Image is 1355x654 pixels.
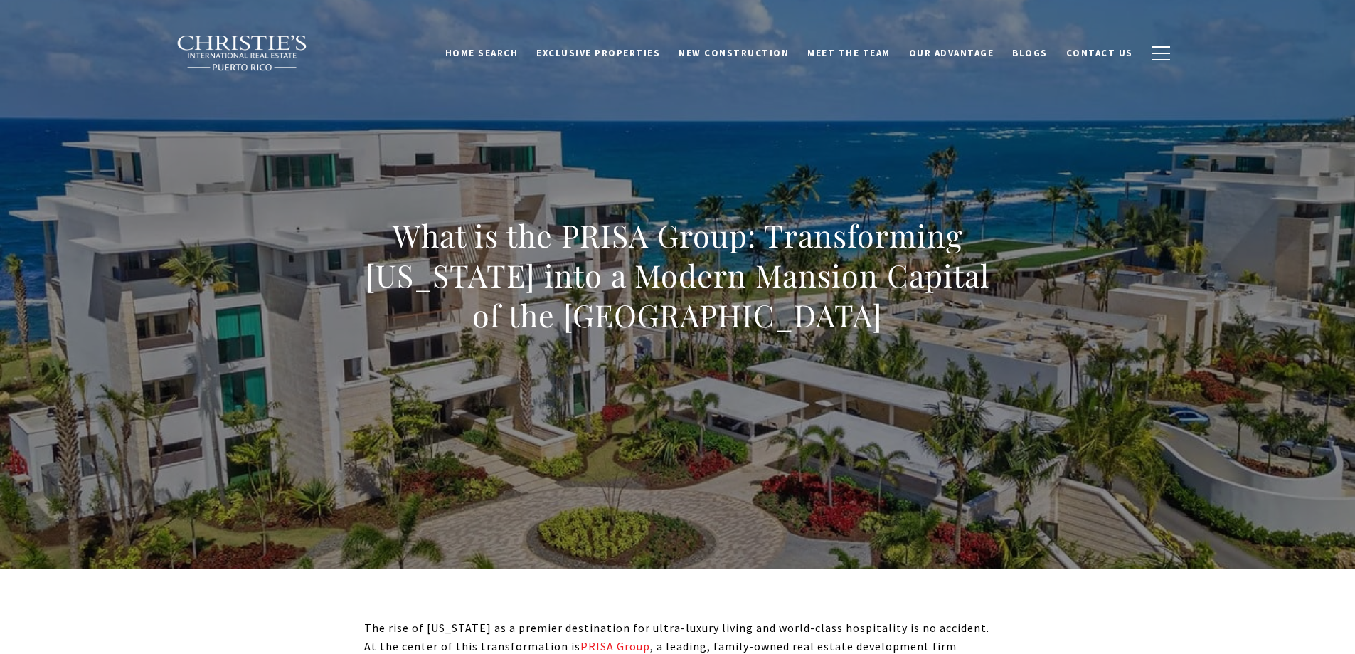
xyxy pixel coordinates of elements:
h1: What is the PRISA Group: Transforming [US_STATE] into a Modern Mansion Capital of the [GEOGRAPHIC... [364,216,992,335]
span: Exclusive Properties [536,46,660,58]
span: Our Advantage [909,46,994,58]
a: PRISA Group [580,639,650,653]
span: Contact Us [1066,46,1133,58]
span: New Construction [679,46,789,58]
a: Exclusive Properties [527,39,669,66]
a: Our Advantage [900,39,1004,66]
a: Home Search [436,39,528,66]
span: Blogs [1012,46,1048,58]
img: Christie's International Real Estate black text logo [176,35,309,72]
a: Meet the Team [798,39,900,66]
a: Blogs [1003,39,1057,66]
a: New Construction [669,39,798,66]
